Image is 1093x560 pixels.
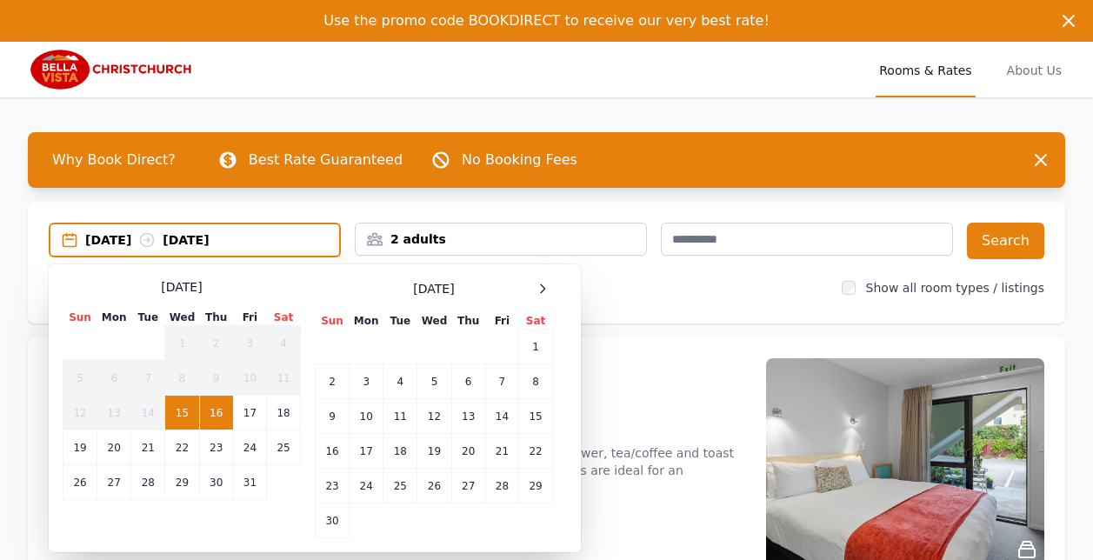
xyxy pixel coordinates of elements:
[267,430,301,465] td: 25
[97,310,131,326] th: Mon
[97,361,131,396] td: 6
[417,364,451,399] td: 5
[165,465,199,500] td: 29
[233,361,266,396] td: 10
[249,150,403,170] p: Best Rate Guaranteed
[316,364,350,399] td: 2
[316,469,350,503] td: 23
[199,326,233,361] td: 2
[267,310,301,326] th: Sat
[38,143,190,177] span: Why Book Direct?
[350,434,383,469] td: 17
[383,434,417,469] td: 18
[316,434,350,469] td: 16
[519,313,553,330] th: Sat
[417,313,451,330] th: Wed
[233,326,266,361] td: 3
[165,361,199,396] td: 8
[267,326,301,361] td: 4
[519,364,553,399] td: 8
[350,313,383,330] th: Mon
[519,469,553,503] td: 29
[63,430,97,465] td: 19
[417,399,451,434] td: 12
[233,310,266,326] th: Fri
[267,396,301,430] td: 18
[63,396,97,430] td: 12
[233,430,266,465] td: 24
[485,313,518,330] th: Fri
[383,364,417,399] td: 4
[350,399,383,434] td: 10
[199,396,233,430] td: 16
[876,42,975,97] a: Rooms & Rates
[967,223,1044,259] button: Search
[417,434,451,469] td: 19
[28,49,196,90] img: Bella Vista Christchurch
[519,330,553,364] td: 1
[451,313,485,330] th: Thu
[519,399,553,434] td: 15
[323,12,770,29] span: Use the promo code BOOKDIRECT to receive our very best rate!
[97,396,131,430] td: 13
[267,361,301,396] td: 11
[97,430,131,465] td: 20
[63,361,97,396] td: 5
[165,326,199,361] td: 1
[131,430,165,465] td: 21
[1003,42,1065,97] a: About Us
[451,469,485,503] td: 27
[316,503,350,538] td: 30
[165,430,199,465] td: 22
[383,399,417,434] td: 11
[161,278,202,296] span: [DATE]
[165,310,199,326] th: Wed
[199,430,233,465] td: 23
[199,310,233,326] th: Thu
[462,150,577,170] p: No Booking Fees
[131,465,165,500] td: 28
[417,469,451,503] td: 26
[350,469,383,503] td: 24
[485,399,518,434] td: 14
[63,310,97,326] th: Sun
[199,465,233,500] td: 30
[350,364,383,399] td: 3
[485,469,518,503] td: 28
[519,434,553,469] td: 22
[131,396,165,430] td: 14
[866,281,1044,295] label: Show all room types / listings
[316,399,350,434] td: 9
[451,364,485,399] td: 6
[199,361,233,396] td: 9
[233,396,266,430] td: 17
[451,434,485,469] td: 20
[131,361,165,396] td: 7
[383,469,417,503] td: 25
[485,434,518,469] td: 21
[131,310,165,326] th: Tue
[85,231,339,249] div: [DATE] [DATE]
[63,465,97,500] td: 26
[451,399,485,434] td: 13
[485,364,518,399] td: 7
[165,396,199,430] td: 15
[413,280,454,297] span: [DATE]
[316,313,350,330] th: Sun
[383,313,417,330] th: Tue
[233,465,266,500] td: 31
[97,465,131,500] td: 27
[356,230,646,248] div: 2 adults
